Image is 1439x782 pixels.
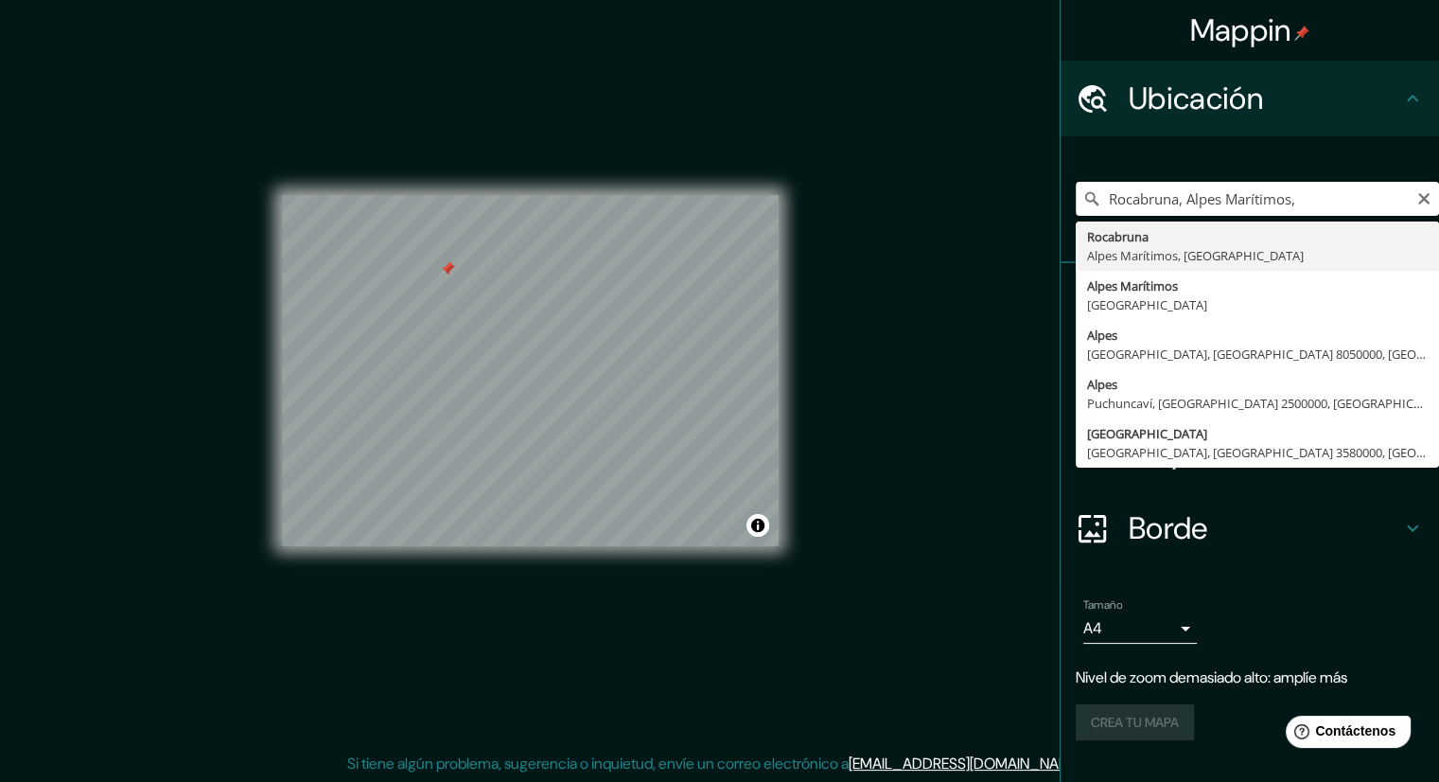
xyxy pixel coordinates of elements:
font: Rocabruna [1087,228,1149,245]
input: Elige tu ciudad o zona [1076,182,1439,216]
iframe: Lanzador de widgets de ayuda [1271,708,1418,761]
canvas: Mapa [282,195,779,546]
font: Si tiene algún problema, sugerencia o inquietud, envíe un correo electrónico a [347,754,849,773]
font: [GEOGRAPHIC_DATA] [1087,296,1207,313]
font: Alpes Marítimos, [GEOGRAPHIC_DATA] [1087,247,1304,264]
font: A4 [1083,618,1102,638]
div: Ubicación [1061,61,1439,136]
a: [EMAIL_ADDRESS][DOMAIN_NAME] [849,754,1082,773]
font: Nivel de zoom demasiado alto: amplíe más [1076,667,1347,687]
div: Patas [1061,263,1439,339]
font: Alpes Marítimos [1087,277,1178,294]
div: Borde [1061,490,1439,566]
button: Activar o desactivar atribución [746,514,769,537]
font: Tamaño [1083,597,1122,613]
div: Disposición [1061,415,1439,490]
font: Borde [1129,508,1208,548]
div: Estilo [1061,339,1439,415]
font: [GEOGRAPHIC_DATA] [1087,425,1207,442]
font: Mappin [1190,10,1291,50]
img: pin-icon.png [1294,26,1309,41]
font: Ubicación [1129,79,1263,118]
button: Claro [1416,188,1431,206]
div: A4 [1083,613,1197,644]
font: Alpes [1087,376,1117,393]
font: Alpes [1087,327,1117,344]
